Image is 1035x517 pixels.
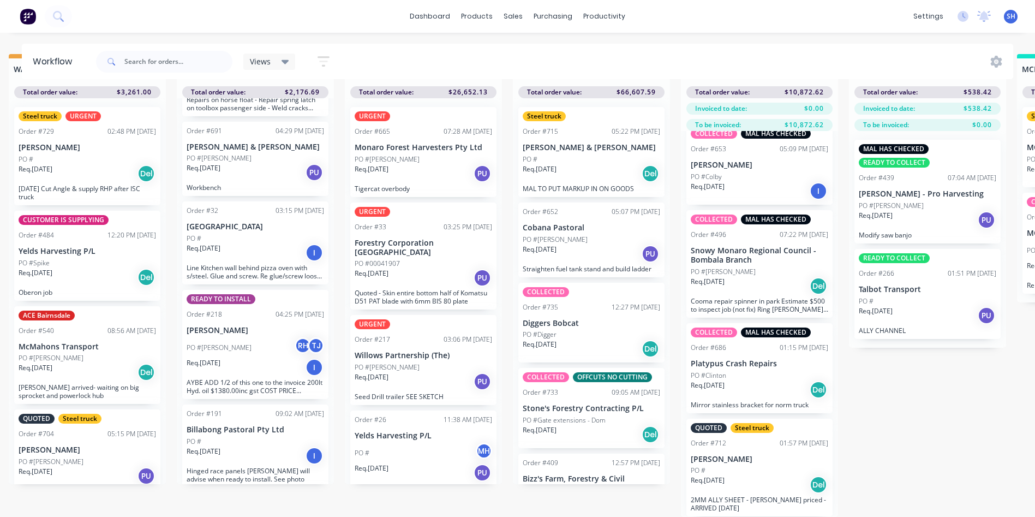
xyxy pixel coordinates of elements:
[355,415,386,425] div: Order #26
[355,269,388,278] p: Req. [DATE]
[19,429,54,439] div: Order #704
[691,359,828,369] p: Platypus Crash Repairs
[859,269,894,278] div: Order #266
[691,476,725,485] p: Req. [DATE]
[182,122,328,197] div: Order #69104:29 PM [DATE][PERSON_NAME] & [PERSON_NAME]PO #[PERSON_NAME]Req.[DATE]PUWorkbench
[785,87,824,97] span: $10,872.62
[523,340,557,349] p: Req. [DATE]
[859,189,996,199] p: [PERSON_NAME] - Pro Harvesting
[642,340,659,358] div: Del
[691,466,705,476] p: PO #
[518,107,665,197] div: Steel truckOrder #71505:22 PM [DATE][PERSON_NAME] & [PERSON_NAME]PO #Req.[DATE]DelMAL TO PUT MARK...
[19,215,109,225] div: CUSTOMER IS SUPPLYING
[859,173,894,183] div: Order #439
[187,409,222,419] div: Order #191
[686,210,833,318] div: COLLECTEDMAL HAS CHECKEDOrder #49607:22 PM [DATE]Snowy Monaro Regional Council - Bombala BranchPO...
[14,211,160,301] div: CUSTOMER IS SUPPLYINGOrder #48412:20 PM [DATE]Yelds Harvesting P/LPO #SpikeReq.[DATE]DelOberon job
[182,405,328,488] div: Order #19109:02 AM [DATE]Billabong Pastoral Pty LtdPO #Req.[DATE]IHinged race panels [PERSON_NAME...
[908,8,949,25] div: settings
[691,277,725,287] p: Req. [DATE]
[518,368,665,448] div: COLLECTEDOFFCUTS NO CUTTINGOrder #73309:05 AM [DATE]Stone's Forestry Contracting P/LPO #Gate exte...
[355,448,369,458] p: PO #
[578,8,631,25] div: productivity
[527,87,582,97] span: Total order value:
[612,458,660,468] div: 12:57 PM [DATE]
[686,419,833,517] div: QUOTEDSteel truckOrder #71201:57 PM [DATE][PERSON_NAME]PO #Req.[DATE]Del2MM ALLY SHEET - [PERSON_...
[19,154,33,164] p: PO #
[355,154,420,164] p: PO #[PERSON_NAME]
[731,423,774,433] div: Steel truck
[523,111,566,121] div: Steel truck
[518,283,665,363] div: COLLECTEDOrder #73512:27 PM [DATE]Diggers BobcatPO #DiggerReq.[DATE]Del
[355,127,390,136] div: Order #665
[476,443,492,459] div: MH
[810,476,827,494] div: Del
[187,437,201,447] p: PO #
[191,87,246,97] span: Total order value:
[19,445,156,455] p: [PERSON_NAME]
[859,144,929,154] div: MAL HAS CHECKED
[187,264,324,280] p: Line Kitchen wall behind pizza oven with s/steel. Glue and screw. Re glue/screw loose sheet on wa...
[780,438,828,448] div: 01:57 PM [DATE]
[523,425,557,435] p: Req. [DATE]
[276,206,324,216] div: 03:15 PM [DATE]
[642,165,659,182] div: Del
[474,269,491,287] div: PU
[19,127,54,136] div: Order #729
[187,378,324,395] p: AYBE ADD 1/2 of this one to the invoice 200lt Hyd. oil $1380.00inc gst COST PRICE (Bombala cycles...
[691,246,828,265] p: Snowy Monaro Regional Council - Bombala Branch
[691,343,726,353] div: Order #686
[780,230,828,240] div: 07:22 PM [DATE]
[686,323,833,413] div: COLLECTEDMAL HAS CHECKEDOrder #68601:15 PM [DATE]Platypus Crash RepairsPO #ClintonReq.[DATE]DelMi...
[187,358,220,368] p: Req. [DATE]
[355,319,390,329] div: URGENT
[854,140,1001,243] div: MAL HAS CHECKEDREADY TO COLLECTOrder #43907:04 AM [DATE][PERSON_NAME] - Pro HarvestingPO #[PERSON...
[612,302,660,312] div: 12:27 PM [DATE]
[444,415,492,425] div: 11:38 AM [DATE]
[691,496,828,512] p: 2MM ALLY SHEET - [PERSON_NAME] priced - ARRIVED [DATE]
[19,230,54,240] div: Order #484
[523,223,660,233] p: Cobana Pastoral
[117,87,152,97] span: $3,261.00
[691,182,725,192] p: Req. [DATE]
[642,426,659,443] div: Del
[612,388,660,397] div: 09:05 AM [DATE]
[444,127,492,136] div: 07:28 AM [DATE]
[350,203,496,310] div: URGENTOrder #3303:25 PM [DATE]Forestry Corporation [GEOGRAPHIC_DATA]PO #00041907Req.[DATE]PUQuote...
[804,104,824,114] span: $0.00
[523,415,606,425] p: PO #Gate extensions - Dom
[523,319,660,328] p: Diggers Bobcat
[187,153,252,163] p: PO #[PERSON_NAME]
[19,247,156,256] p: Yelds Harvesting P/L
[444,335,492,344] div: 03:06 PM [DATE]
[695,120,741,130] span: To be invoiced:
[691,297,828,313] p: Cooma repair spinner in park Estimate $500 to inspect job (not fix) Ring [PERSON_NAME] ( may need...
[355,351,492,360] p: Willows Partnership (The)
[355,222,386,232] div: Order #33
[306,164,323,181] div: PU
[859,231,996,239] p: Modify saw banjo
[523,154,537,164] p: PO #
[19,383,156,400] p: [PERSON_NAME] arrived- waiting on big sprocket and powerlock hub
[19,268,52,278] p: Req. [DATE]
[1007,11,1015,21] span: SH
[523,330,557,340] p: PO #Digger
[448,87,488,97] span: $26,652.13
[187,163,220,173] p: Req. [DATE]
[137,364,155,381] div: Del
[859,285,996,294] p: Talbot Transport
[20,8,36,25] img: Factory
[187,234,201,243] p: PO #
[695,104,747,114] span: Invoiced to date:
[19,164,52,174] p: Req. [DATE]
[355,239,492,257] p: Forestry Corporation [GEOGRAPHIC_DATA]
[355,463,388,473] p: Req. [DATE]
[691,455,828,464] p: [PERSON_NAME]
[691,129,737,139] div: COLLECTED
[187,467,324,483] p: Hinged race panels [PERSON_NAME] will advise when ready to install. See photo
[523,164,557,174] p: Req. [DATE]
[124,51,232,73] input: Search for orders...
[691,161,828,170] p: [PERSON_NAME]
[859,306,893,316] p: Req. [DATE]
[978,307,995,324] div: PU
